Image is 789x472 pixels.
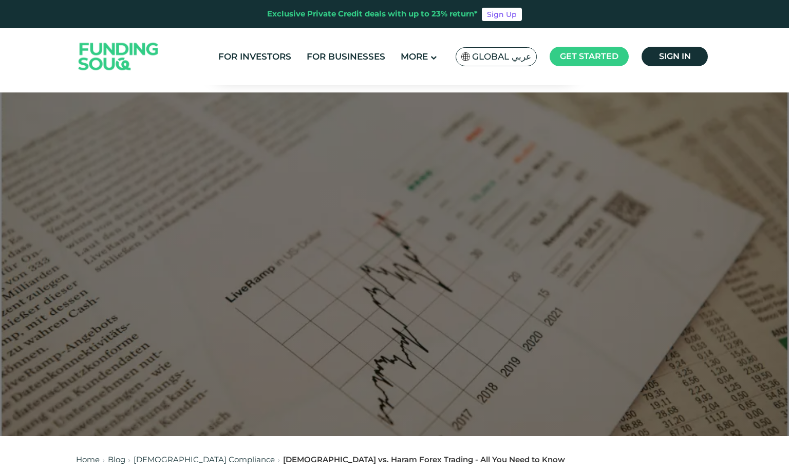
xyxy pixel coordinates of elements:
[461,52,471,61] img: SA Flag
[482,8,522,21] a: Sign Up
[472,51,531,63] span: Global عربي
[68,31,169,83] img: Logo
[304,48,388,65] a: For Businesses
[216,48,294,65] a: For Investors
[134,455,275,464] a: [DEMOGRAPHIC_DATA] Compliance
[267,8,478,20] div: Exclusive Private Credit deals with up to 23% return*
[108,455,125,464] a: Blog
[401,51,428,62] span: More
[560,51,618,61] span: Get started
[642,47,708,66] a: Sign in
[659,51,691,61] span: Sign in
[283,454,565,466] div: [DEMOGRAPHIC_DATA] vs. Haram Forex Trading - All You Need to Know
[76,455,100,464] a: Home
